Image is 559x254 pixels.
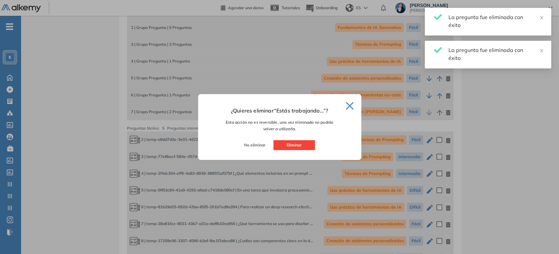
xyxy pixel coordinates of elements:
[345,101,355,109] button: ×
[244,140,266,150] button: No eliminar
[539,48,544,53] span: close
[448,13,543,29] div: La pregunta fue eliminada con éxito
[448,46,543,62] div: La pregunta fue eliminada con éxito
[539,15,544,20] span: close
[231,107,328,114] span: ¿Quieres eliminar “ Estás trabajando ... ”?
[273,140,315,150] button: Eliminar
[206,119,353,132] span: Esta acción no es reversible, una vez eliminada no podrás volver a utilizarla.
